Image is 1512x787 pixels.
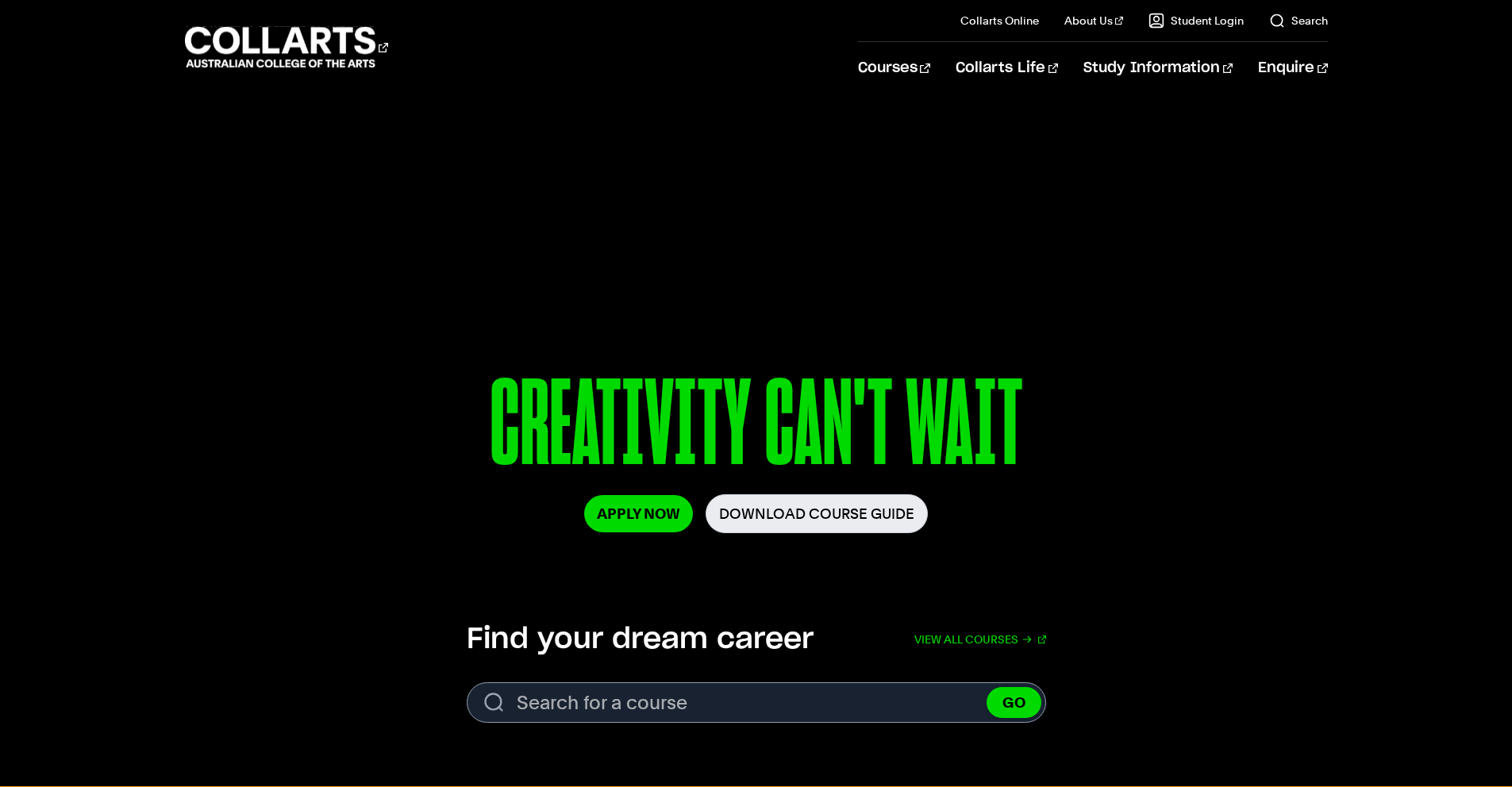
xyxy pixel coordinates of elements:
a: Enquire [1258,42,1327,94]
div: Go to homepage [185,25,388,70]
p: CREATIVITY CAN'T WAIT [313,363,1198,494]
a: Collarts Life [956,42,1058,94]
a: Student Login [1148,13,1244,29]
a: Collarts Online [960,13,1039,29]
a: About Us [1064,13,1123,29]
h2: Find your dream career [467,622,814,657]
button: GO [987,687,1041,718]
a: Search [1269,13,1328,29]
a: Courses [858,42,930,94]
a: Study Information [1083,42,1233,94]
a: Download Course Guide [706,494,928,533]
a: View all courses [914,622,1046,657]
input: Search for a course [467,682,1046,723]
form: Search [467,682,1046,723]
a: Apply Now [584,495,693,532]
